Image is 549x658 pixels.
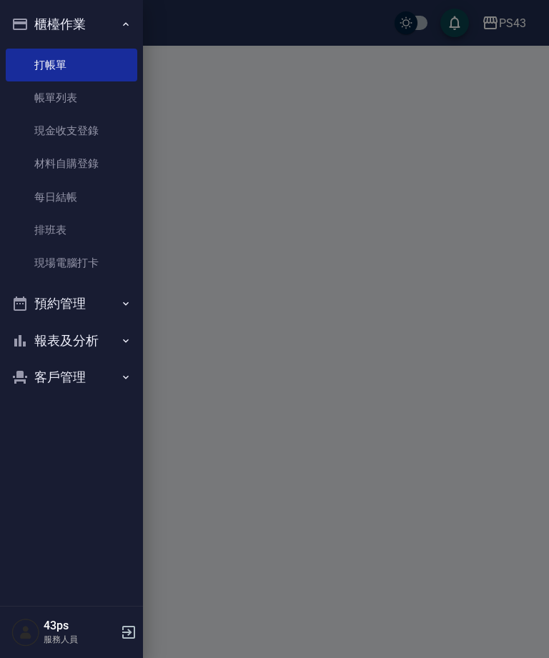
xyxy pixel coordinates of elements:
button: 預約管理 [6,285,137,322]
button: 報表及分析 [6,322,137,359]
a: 帳單列表 [6,81,137,114]
a: 排班表 [6,214,137,246]
button: 櫃檯作業 [6,6,137,43]
button: 客戶管理 [6,359,137,396]
a: 現金收支登錄 [6,114,137,147]
a: 現場電腦打卡 [6,246,137,279]
a: 打帳單 [6,49,137,81]
img: Person [11,618,40,647]
p: 服務人員 [44,633,117,646]
a: 每日結帳 [6,181,137,214]
a: 材料自購登錄 [6,147,137,180]
h5: 43ps [44,619,117,633]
